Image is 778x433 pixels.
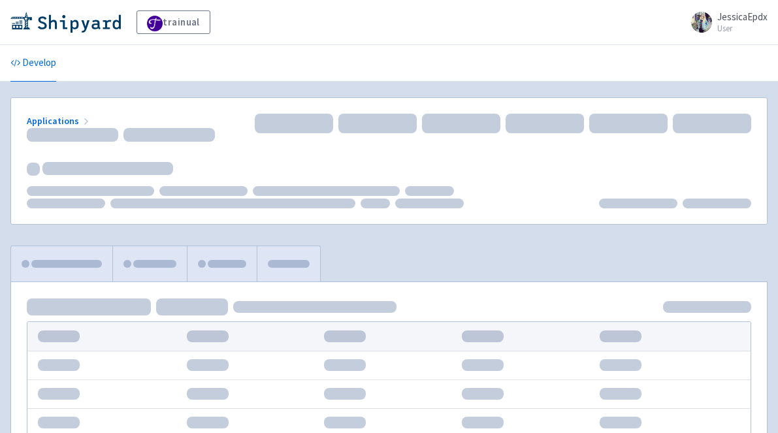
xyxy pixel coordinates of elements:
a: JessicaEpdx User [683,12,768,33]
img: Shipyard logo [10,12,121,33]
a: Develop [10,45,56,82]
a: Applications [27,115,91,127]
small: User [717,24,768,33]
a: trainual [137,10,210,34]
span: JessicaEpdx [717,10,768,23]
